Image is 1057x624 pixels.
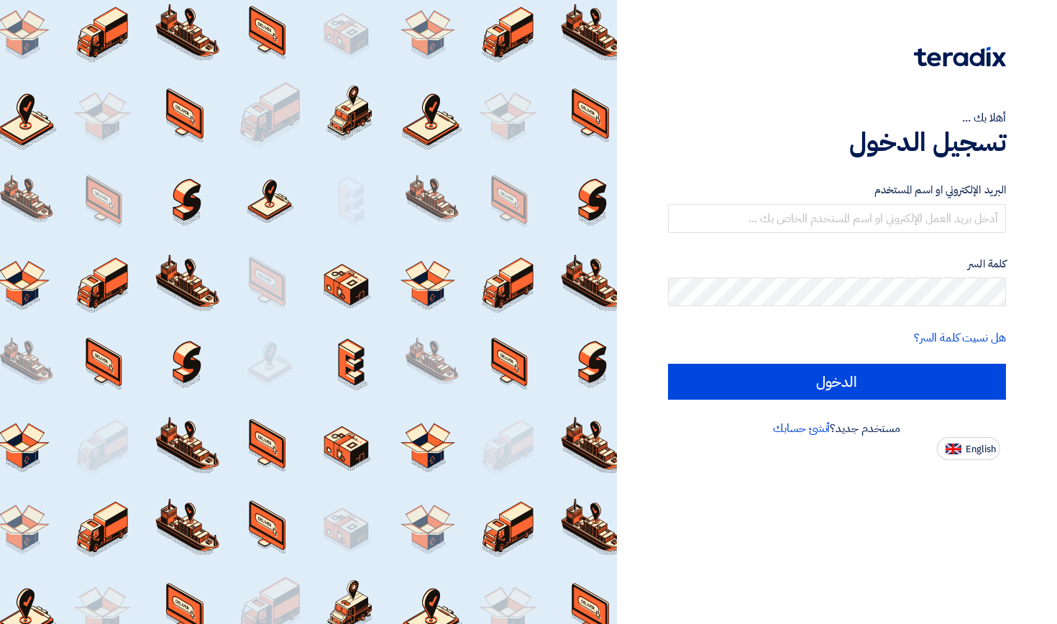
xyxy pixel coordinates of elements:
a: هل نسيت كلمة السر؟ [914,329,1006,347]
h1: تسجيل الدخول [668,127,1007,158]
label: كلمة السر [668,256,1007,272]
div: مستخدم جديد؟ [668,420,1007,437]
img: en-US.png [946,444,961,454]
a: أنشئ حسابك [773,420,830,437]
input: الدخول [668,364,1007,400]
img: Teradix logo [914,47,1006,67]
button: English [937,437,1000,460]
input: أدخل بريد العمل الإلكتروني او اسم المستخدم الخاص بك ... [668,204,1007,233]
label: البريد الإلكتروني او اسم المستخدم [668,182,1007,198]
span: English [966,444,996,454]
div: أهلا بك ... [668,109,1007,127]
